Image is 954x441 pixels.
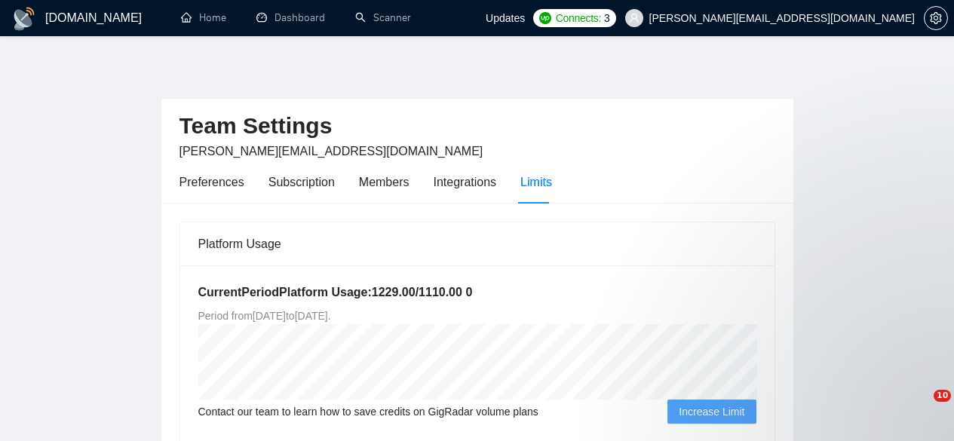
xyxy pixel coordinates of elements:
img: logo [12,7,36,31]
a: setting [924,12,948,24]
span: Contact our team to learn how to save credits on GigRadar volume plans [198,403,538,420]
a: dashboardDashboard [256,11,325,24]
span: user [629,13,640,23]
span: 10 [934,390,951,402]
span: setting [925,12,947,24]
span: Period from [DATE] to [DATE] . [198,310,331,322]
span: Updates [486,12,525,24]
div: Subscription [268,173,335,191]
div: Members [359,173,410,191]
span: [PERSON_NAME][EMAIL_ADDRESS][DOMAIN_NAME] [179,145,483,158]
h5: Current Period Platform Usage: 1229.00 / 1110.00 0 [198,283,756,302]
div: Platform Usage [198,222,756,265]
div: Limits [520,173,552,191]
a: homeHome [181,11,226,24]
img: upwork-logo.png [539,12,551,24]
span: Connects: [556,10,601,26]
button: Increase Limit [667,400,756,424]
span: Increase Limit [679,403,744,420]
h2: Team Settings [179,111,775,142]
div: Preferences [179,173,244,191]
button: setting [924,6,948,30]
iframe: Intercom live chat [903,390,939,426]
div: Integrations [434,173,497,191]
span: 3 [604,10,610,26]
a: searchScanner [355,11,411,24]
